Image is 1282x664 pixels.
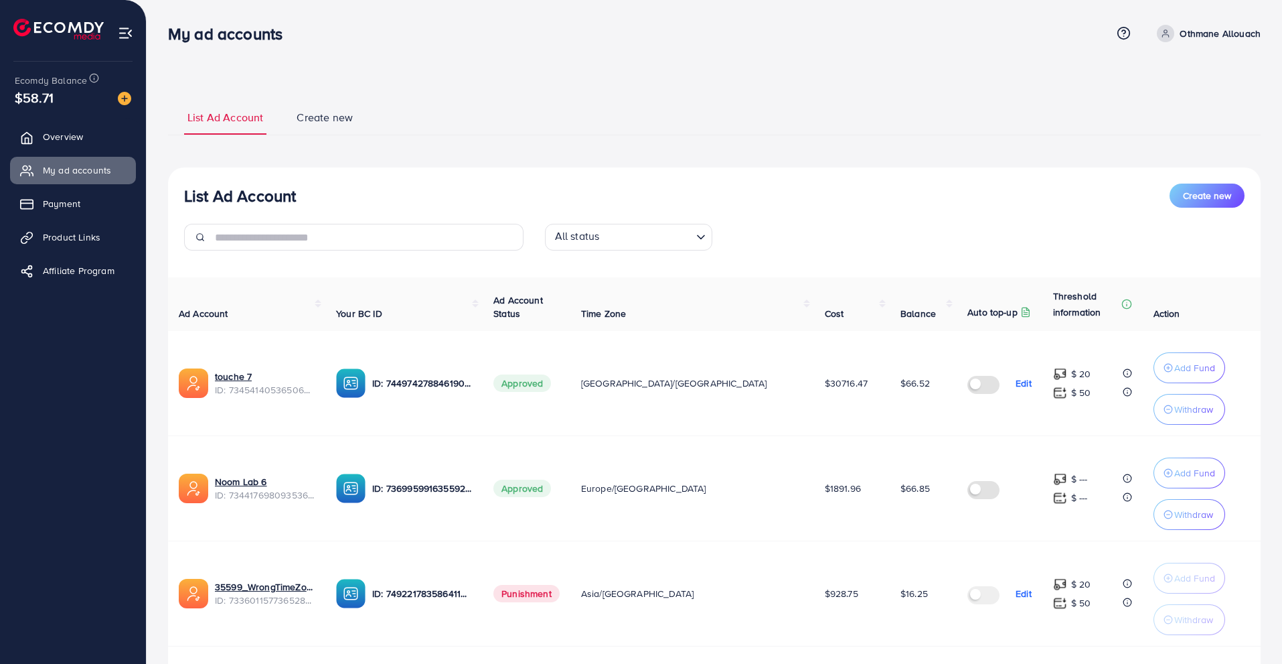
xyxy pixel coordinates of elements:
[545,224,712,251] div: Search for option
[43,197,80,210] span: Payment
[297,110,353,125] span: Create new
[372,586,472,602] p: ID: 7492217835864113153
[900,482,930,495] span: $66.85
[825,482,861,495] span: $1891.96
[1151,25,1261,42] a: Othmane Allouach
[179,307,228,320] span: Ad Account
[1053,472,1067,486] img: top-up amount
[43,264,114,277] span: Affiliate Program
[1153,394,1225,425] button: Withdraw
[215,580,315,594] a: 35599_WrongTimeZone
[900,307,936,320] span: Balance
[1053,491,1067,505] img: top-up amount
[43,230,100,244] span: Product Links
[1174,570,1215,586] p: Add Fund
[184,186,296,206] h3: List Ad Account
[1053,288,1119,320] p: Threshold information
[215,383,315,397] span: ID: 7345414053650628609
[43,130,83,143] span: Overview
[10,123,136,150] a: Overview
[15,74,87,87] span: Ecomdy Balance
[900,377,930,390] span: $66.52
[10,157,136,184] a: My ad accounts
[581,377,767,390] span: [GEOGRAPHIC_DATA]/[GEOGRAPHIC_DATA]
[215,370,252,383] a: touche 7
[581,307,626,320] span: Time Zone
[1016,375,1032,391] p: Edit
[1153,458,1225,488] button: Add Fund
[1071,490,1088,506] p: $ ---
[581,587,694,600] span: Asia/[GEOGRAPHIC_DATA]
[825,377,868,390] span: $30716.47
[1153,604,1225,635] button: Withdraw
[1053,386,1067,400] img: top-up amount
[493,585,560,602] span: Punishment
[1016,586,1032,602] p: Edit
[493,293,543,320] span: Ad Account Status
[1183,189,1231,202] span: Create new
[336,579,366,608] img: ic-ba-acc.ded83a64.svg
[825,307,844,320] span: Cost
[118,92,131,105] img: image
[552,226,603,247] span: All status
[15,88,54,107] span: $58.71
[900,587,928,600] span: $16.25
[336,307,382,320] span: Your BC ID
[372,375,472,391] p: ID: 7449742788461903889
[1174,360,1215,376] p: Add Fund
[10,257,136,284] a: Affiliate Program
[179,474,208,503] img: ic-ads-acc.e4c84228.svg
[1071,385,1091,401] p: $ 50
[1180,25,1261,42] p: Othmane Allouach
[1174,612,1213,628] p: Withdraw
[1053,367,1067,381] img: top-up amount
[1053,578,1067,592] img: top-up amount
[967,304,1018,320] p: Auto top-up
[1170,184,1245,208] button: Create new
[336,474,366,503] img: ic-ba-acc.ded83a64.svg
[10,190,136,217] a: Payment
[187,110,263,125] span: List Ad Account
[13,19,104,40] img: logo
[215,475,315,503] div: <span class='underline'>Noom Lab 6</span></br>7344176980935360513
[1053,596,1067,610] img: top-up amount
[1225,604,1272,654] iframe: Chat
[493,480,551,497] span: Approved
[1153,352,1225,383] button: Add Fund
[168,24,293,44] h3: My ad accounts
[215,475,267,488] a: Noom Lab 6
[43,163,111,177] span: My ad accounts
[10,224,136,251] a: Product Links
[1071,366,1091,382] p: $ 20
[1174,401,1213,417] p: Withdraw
[1174,507,1213,523] p: Withdraw
[215,488,315,502] span: ID: 7344176980935360513
[372,480,472,496] p: ID: 7369959916355928081
[215,580,315,608] div: <span class='underline'>35599_WrongTimeZone</span></br>7336011577365282818
[215,594,315,607] span: ID: 7336011577365282818
[215,370,315,397] div: <span class='underline'>touche 7</span></br>7345414053650628609
[179,579,208,608] img: ic-ads-acc.e4c84228.svg
[1071,471,1088,487] p: $ ---
[118,25,133,41] img: menu
[1071,576,1091,592] p: $ 20
[1153,307,1180,320] span: Action
[336,369,366,398] img: ic-ba-acc.ded83a64.svg
[1174,465,1215,481] p: Add Fund
[1071,595,1091,611] p: $ 50
[825,587,858,600] span: $928.75
[603,226,690,247] input: Search for option
[1153,563,1225,594] button: Add Fund
[493,375,551,392] span: Approved
[581,482,706,495] span: Europe/[GEOGRAPHIC_DATA]
[1153,499,1225,530] button: Withdraw
[179,369,208,398] img: ic-ads-acc.e4c84228.svg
